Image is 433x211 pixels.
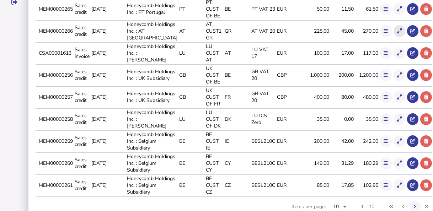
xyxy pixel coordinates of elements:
[276,42,305,64] td: EUR
[394,113,405,125] button: Show transaction detail
[394,47,405,59] button: Show transaction detail
[407,25,419,37] button: Open in advisor
[354,64,379,86] td: 1,200.00
[380,69,392,81] button: Show flow
[380,3,392,15] button: Show flow
[73,108,90,130] td: Sales credit
[204,64,223,86] td: UK CUST OF BE
[125,86,178,108] td: Honeycomb Holdings Inc. : UK Subsidiary
[223,174,250,196] td: CZ
[330,130,354,152] td: 42.00
[73,42,90,64] td: Sales invoice
[305,64,330,86] td: 1,000.00
[178,64,204,86] td: GB
[125,174,178,196] td: Honeycomb Holdings Inc. : Belgium Subsidiary
[354,174,379,196] td: 102.85
[380,25,392,37] button: Show flow
[407,135,419,147] button: Open in advisor
[330,20,354,42] td: 45.00
[394,157,405,169] button: Show transaction detail
[90,174,125,196] td: [DATE]
[394,25,405,37] button: Show transaction detail
[407,91,419,103] button: Open in advisor
[204,20,223,42] td: AT CUST1 GR
[354,42,379,64] td: 117.00
[380,91,392,103] button: Show flow
[420,3,432,15] button: Delete transaction
[73,64,90,86] td: Sales credit
[204,42,223,64] td: LU CUST AT
[73,20,90,42] td: Sales credit
[73,174,90,196] td: Sales credit
[380,135,392,147] button: Show flow
[250,130,276,152] td: BESL210C
[125,20,178,42] td: Honeycomb Holdings Inc. : AT [GEOGRAPHIC_DATA]
[394,69,405,81] button: Show transaction detail
[276,108,305,130] td: EUR
[361,203,374,210] div: 1 - 10
[407,69,419,81] button: Open in advisor
[178,86,204,108] td: GB
[330,86,354,108] td: 80.00
[420,25,432,37] button: Delete transaction
[330,174,354,196] td: 17.85
[276,64,305,86] td: GBP
[305,86,330,108] td: 400.00
[420,135,432,147] button: Delete transaction
[125,42,178,64] td: Honeycomb Holdings Inc. : [PERSON_NAME]
[354,20,379,42] td: 270.00
[333,203,339,210] span: 10
[204,152,223,174] td: BE CUST CY
[330,42,354,64] td: 17.00
[276,152,305,174] td: EUR
[305,152,330,174] td: 149.00
[37,130,73,152] td: MEM00000259
[305,20,330,42] td: 225.00
[250,86,276,108] td: GB VAT 20
[394,3,405,15] button: Show transaction detail
[37,20,73,42] td: MEM00000266
[394,179,405,191] button: Show transaction detail
[250,64,276,86] td: GB VAT 20
[90,152,125,174] td: [DATE]
[178,152,204,174] td: BE
[354,86,379,108] td: 480.00
[420,47,432,59] button: Delete transaction
[407,179,419,191] button: Open in advisor
[394,91,405,103] button: Show transaction detail
[125,108,178,130] td: Honeycomb Holdings Inc. : [PERSON_NAME]
[73,152,90,174] td: Sales credit
[37,152,73,174] td: MEM00000260
[125,130,178,152] td: Honeycomb Holdings Inc. : Belgium Subsidiary
[223,20,250,42] td: GR
[276,86,305,108] td: GBP
[37,108,73,130] td: MEM00000258
[90,86,125,108] td: [DATE]
[276,174,305,196] td: EUR
[380,47,392,59] button: Show flow
[223,130,250,152] td: IE
[394,135,405,147] button: Show transaction detail
[305,130,330,152] td: 200.00
[420,179,432,191] button: Delete transaction
[73,130,90,152] td: Sales credit
[37,64,73,86] td: MEM00000256
[380,179,392,191] button: Show flow
[90,108,125,130] td: [DATE]
[305,42,330,64] td: 100.00
[178,108,204,130] td: LU
[407,157,419,169] button: Open in advisor
[407,3,419,15] button: Open in advisor
[354,130,379,152] td: 242.00
[250,174,276,196] td: BESL210C
[204,174,223,196] td: BE CUST CZ
[204,130,223,152] td: BE CUST IE
[276,130,305,152] td: EUR
[354,152,379,174] td: 180.29
[178,42,204,64] td: LU
[407,47,419,59] button: Open in advisor
[223,64,250,86] td: BE
[380,157,392,169] button: Show flow
[125,64,178,86] td: Honeycomb Holdings Inc. : UK Subsidiary
[330,152,354,174] td: 31.29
